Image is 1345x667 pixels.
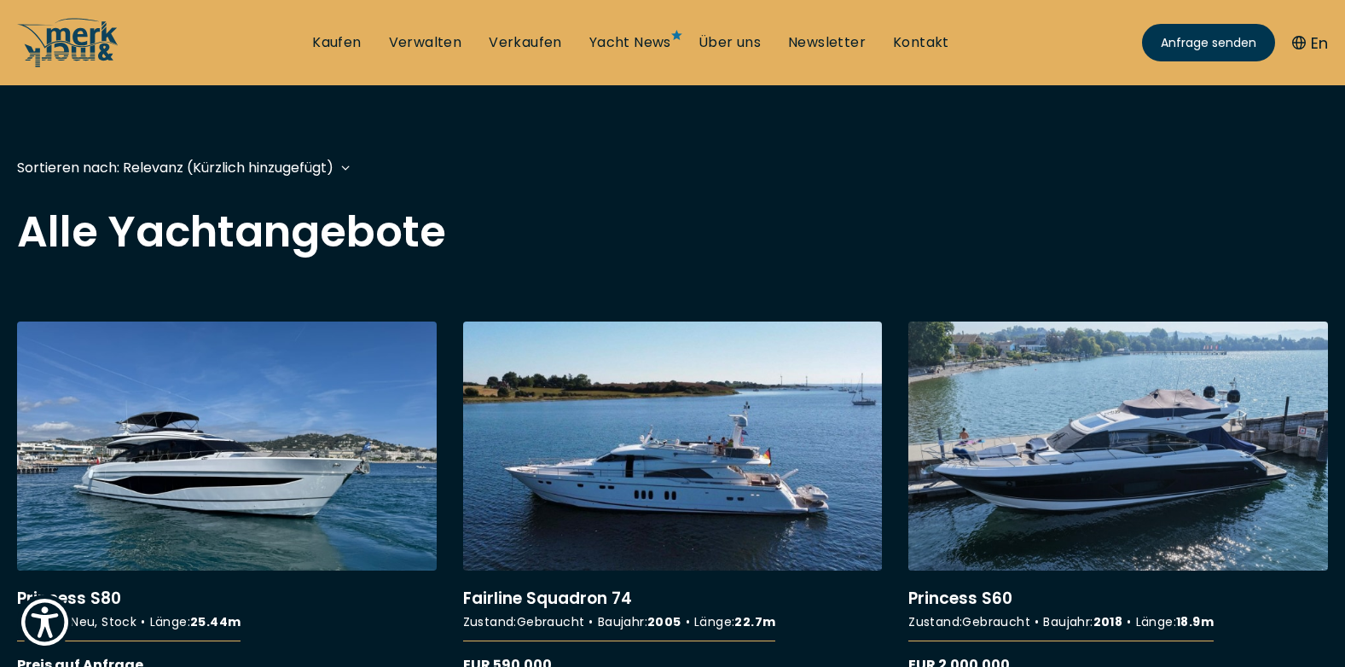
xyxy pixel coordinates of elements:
button: Show Accessibility Preferences [17,594,72,650]
a: Verwalten [389,33,462,52]
a: Über uns [699,33,761,52]
h2: Alle Yachtangebote [17,211,1328,253]
div: Sortieren nach: Relevanz (Kürzlich hinzugefügt) [17,157,333,178]
a: Yacht News [589,33,671,52]
a: Verkaufen [489,33,562,52]
span: Anfrage senden [1161,34,1256,52]
button: En [1292,32,1328,55]
a: Kaufen [312,33,361,52]
a: Newsletter [788,33,866,52]
a: Anfrage senden [1142,24,1275,61]
a: Kontakt [893,33,949,52]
